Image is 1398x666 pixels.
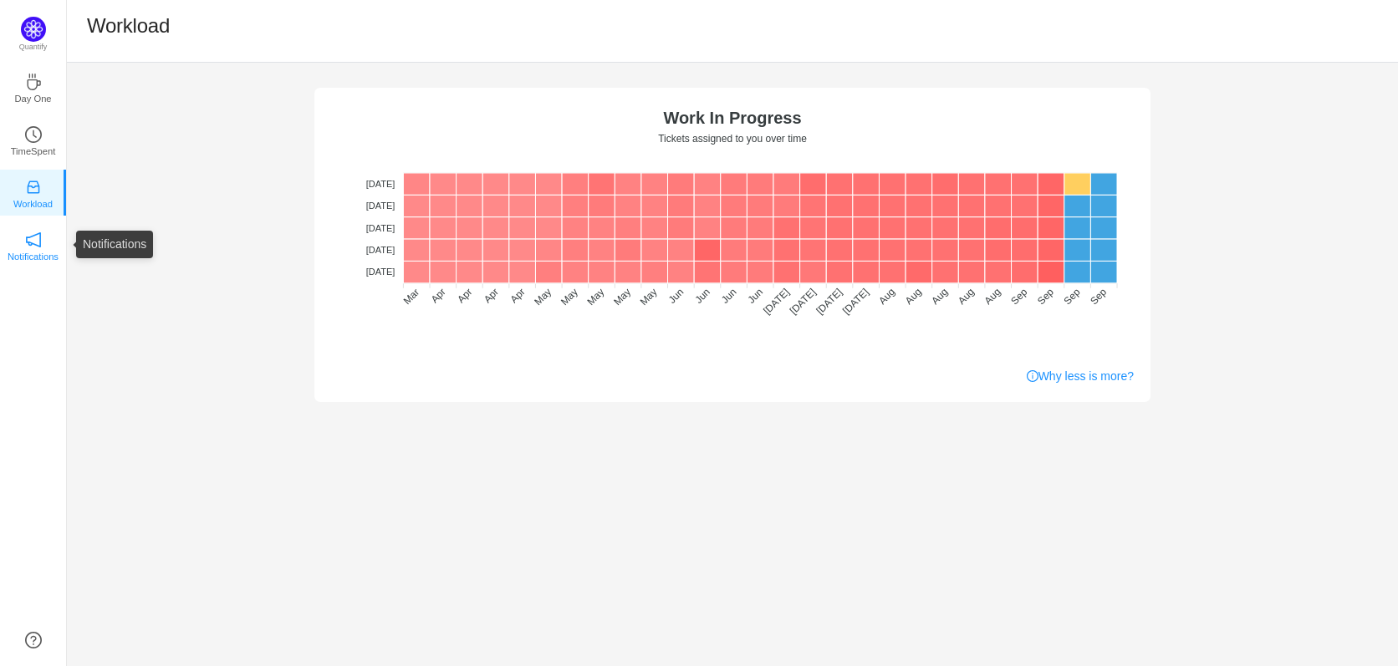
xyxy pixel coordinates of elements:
[746,286,766,306] tspan: Jun
[25,79,42,95] a: icon: coffeeDay One
[19,42,48,53] p: Quantify
[663,109,801,127] text: Work In Progress
[25,184,42,201] a: icon: inboxWorkload
[508,286,527,305] tspan: Apr
[611,286,633,308] tspan: May
[1088,286,1109,307] tspan: Sep
[692,286,712,306] tspan: Jun
[1008,286,1029,307] tspan: Sep
[585,286,607,308] tspan: May
[929,286,950,307] tspan: Aug
[11,144,56,159] p: TimeSpent
[1062,286,1083,307] tspan: Sep
[366,201,395,211] tspan: [DATE]
[13,196,53,211] p: Workload
[956,286,977,307] tspan: Aug
[14,91,51,106] p: Day One
[366,267,395,277] tspan: [DATE]
[366,179,395,189] tspan: [DATE]
[876,286,897,307] tspan: Aug
[87,13,170,38] h1: Workload
[982,286,1003,307] tspan: Aug
[21,17,46,42] img: Quantify
[658,133,807,145] text: Tickets assigned to you over time
[25,231,42,248] i: icon: notification
[25,236,42,253] a: icon: notificationNotifications
[25,126,42,143] i: icon: clock-circle
[666,286,686,306] tspan: Jun
[366,245,395,255] tspan: [DATE]
[8,249,59,264] p: Notifications
[429,286,448,305] tspan: Apr
[25,632,42,648] a: icon: question-circle
[1035,286,1056,307] tspan: Sep
[532,286,554,308] tspan: May
[25,131,42,148] a: icon: clock-circleTimeSpent
[761,286,792,317] tspan: [DATE]
[366,223,395,233] tspan: [DATE]
[482,286,501,305] tspan: Apr
[25,179,42,196] i: icon: inbox
[1027,370,1038,382] i: icon: info-circle
[25,74,42,90] i: icon: coffee
[840,286,871,317] tspan: [DATE]
[719,286,739,306] tspan: Jun
[455,286,474,305] tspan: Apr
[788,286,819,317] tspan: [DATE]
[559,286,580,308] tspan: May
[401,287,422,308] tspan: Mar
[638,286,660,308] tspan: May
[1027,368,1134,385] a: Why less is more?
[814,286,844,317] tspan: [DATE]
[903,286,924,307] tspan: Aug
